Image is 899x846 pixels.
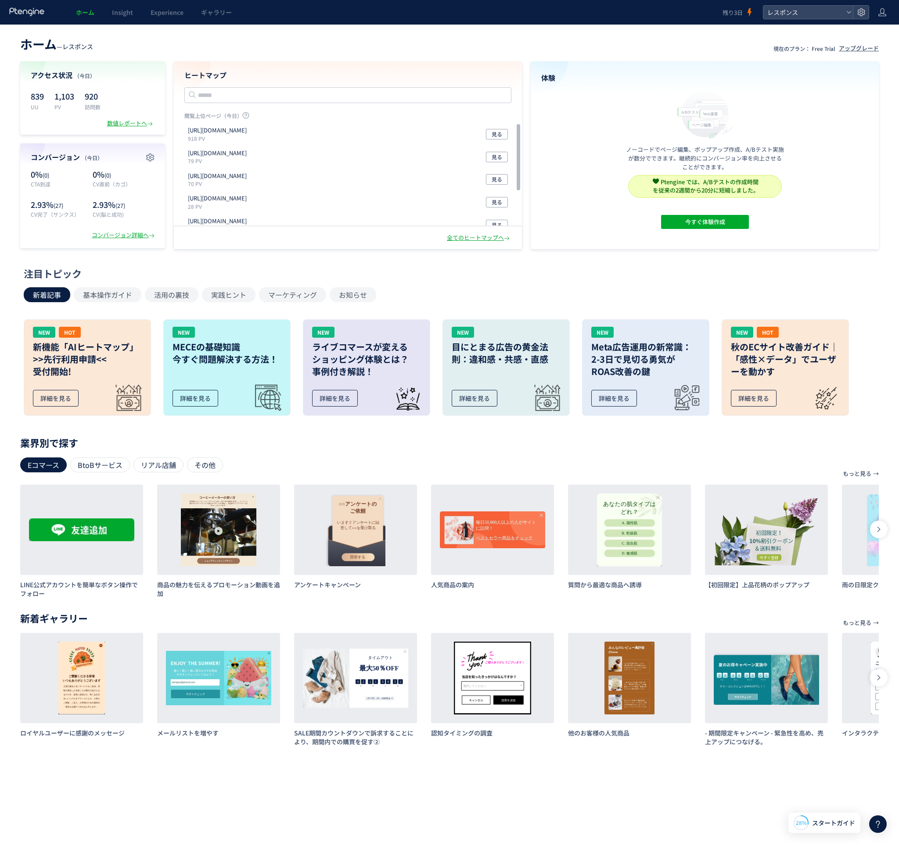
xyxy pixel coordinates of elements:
[839,44,879,53] div: アップグレード
[24,267,871,280] div: 注目トピック
[188,217,247,225] p: https://in.directbook.jp/fe_fb_b2308ic_lpo_bdsm
[31,70,155,80] h4: アクセス状況
[157,728,280,737] h3: メールリストを増やす
[20,580,143,598] h3: LINE公式アカウントを簡単なボタン操作でフォロー
[173,327,195,338] div: NEW
[24,287,70,302] button: 新着記事
[796,819,807,826] span: 28%
[187,457,223,472] div: その他
[20,615,879,621] p: 新着ギャラリー
[93,211,155,218] p: CV(脳と成功)
[133,457,183,472] div: リアル店舗
[492,152,502,162] span: 見る
[731,390,777,407] div: 詳細を見る
[873,615,879,630] p: →
[582,319,709,416] a: NEWMeta広告運用の新常識：2-3日で見切る勇気がROAS改善の鍵詳細を見る
[843,466,871,481] p: もっと見る
[452,341,561,365] h3: 目にとまる広告の黄金法則：違和感・共感・直感
[843,615,871,630] p: もっと見る
[486,220,508,230] button: 見る
[486,197,508,207] button: 見る
[568,580,691,589] h3: 質問から最適な商品へ誘導
[93,199,155,211] p: 2.93%
[20,728,143,737] h3: ロイヤルユーザーに感謝のメッセージ
[452,327,474,338] div: NEW
[107,119,155,128] div: 数値レポートへ
[31,89,44,103] p: 839
[188,180,250,187] p: 70 PV
[442,319,570,416] a: NEW目にとまる広告の黄金法則：違和感・共感・直感詳細を見る
[294,728,417,746] h3: SALE期間カウントダウンで訴求することにより、期間内での購買を促す➁
[104,171,111,179] span: (0)
[685,215,725,229] span: 今すぐ体験作成
[541,73,868,83] h4: 体験
[431,580,554,589] h3: 人気商品の案内
[492,197,502,207] span: 見る
[486,152,508,162] button: 見る
[31,180,88,188] p: CTA到達
[54,89,74,103] p: 1,103
[188,225,250,233] p: 5 PV
[705,728,828,746] h3: - 期間限定キャンペーン - 緊急性を高め、売上アップにつなげる。
[486,174,508,185] button: 見る
[54,103,74,111] p: PV
[812,818,855,828] span: スタートガイド
[20,457,67,472] div: Eコマース
[62,42,93,51] span: レスポンス
[31,103,44,111] p: UU
[452,390,497,407] div: 詳細を見る
[24,319,151,416] a: NEWHOT新機能「AIヒートマップ」>>先行利用申請<<受付開始!詳細を見る
[163,319,291,416] a: NEWMECEの基礎知識今すぐ問題解決する方法！詳細を見る
[145,287,198,302] button: 活用の裏技
[626,145,784,171] p: ノーコードでページ編集、ポップアップ作成、A/Bテスト実施が数分でできます。継続的にコンバージョン率を向上させることができます。
[447,234,511,242] div: 全てのヒートマップへ
[151,8,183,17] span: Experience
[93,169,155,180] p: 0%
[188,194,247,203] p: https://payment.dpub.jp/external_page/up_b2308ic_video
[20,440,879,445] p: 業界別で探す
[303,319,430,416] a: NEWライブコマースが変えるショッピング体験とは？事例付き解説！詳細を見る
[173,341,281,365] h3: MECEの基礎知識 今すぐ問題解決する方法！
[173,390,218,407] div: 詳細を見る
[59,327,81,338] div: HOT
[184,70,511,80] h4: ヒートマップ
[31,169,88,180] p: 0%
[731,341,840,378] h3: 秋のECサイト改善ガイド｜「感性×データ」でユーザーを動かす
[31,152,155,162] h4: コンバージョン
[568,728,691,737] h3: 他のお客様の人気商品
[259,287,326,302] button: マーケティング
[486,129,508,139] button: 見る
[43,171,49,179] span: (0)
[33,327,55,338] div: NEW
[312,341,421,378] h3: ライブコマースが変える ショッピング体験とは？ 事例付き解説！
[54,201,63,210] span: (27)
[74,72,95,79] span: （今日）
[188,126,247,135] p: https://pr.directbook.jp/fe_fb_b2308ic
[20,35,57,53] span: ホーム
[705,580,828,589] h3: 【初回限定】上品花柄のポップアップ
[653,178,659,184] img: svg+xml,%3c
[33,390,79,407] div: 詳細を見る
[188,203,250,210] p: 28 PV
[673,88,737,139] img: home_experience_onbo_jp-C5-EgdA0.svg
[85,103,101,111] p: 訪問数
[773,45,835,52] p: 現在のプラン： Free Trial
[591,341,700,378] h3: Meta広告運用の新常識： 2-3日で見切る勇気が ROAS改善の鍵
[184,112,511,123] p: 閲覧上位ページ（今日）
[201,8,232,17] span: ギャラリー
[112,8,133,17] span: Insight
[492,129,502,139] span: 見る
[70,457,130,472] div: BtoBサービス
[93,180,155,188] p: CV直前（カゴ）
[294,580,417,589] h3: アンケートキャンペーン
[731,327,753,338] div: NEW
[591,327,614,338] div: NEW
[312,327,334,338] div: NEW
[492,220,502,230] span: 見る
[31,211,88,218] p: CV完了（サンクス）
[312,390,358,407] div: 詳細を見る
[202,287,255,302] button: 実践ヒント
[92,231,156,239] div: コンバージョン詳細へ
[653,178,759,194] span: Ptengine では、A/Bテストの作成時間 を従来の2週間から20分に短縮しました。
[188,172,247,180] p: https://pr.directbook.jp/FE_YT_B2308IC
